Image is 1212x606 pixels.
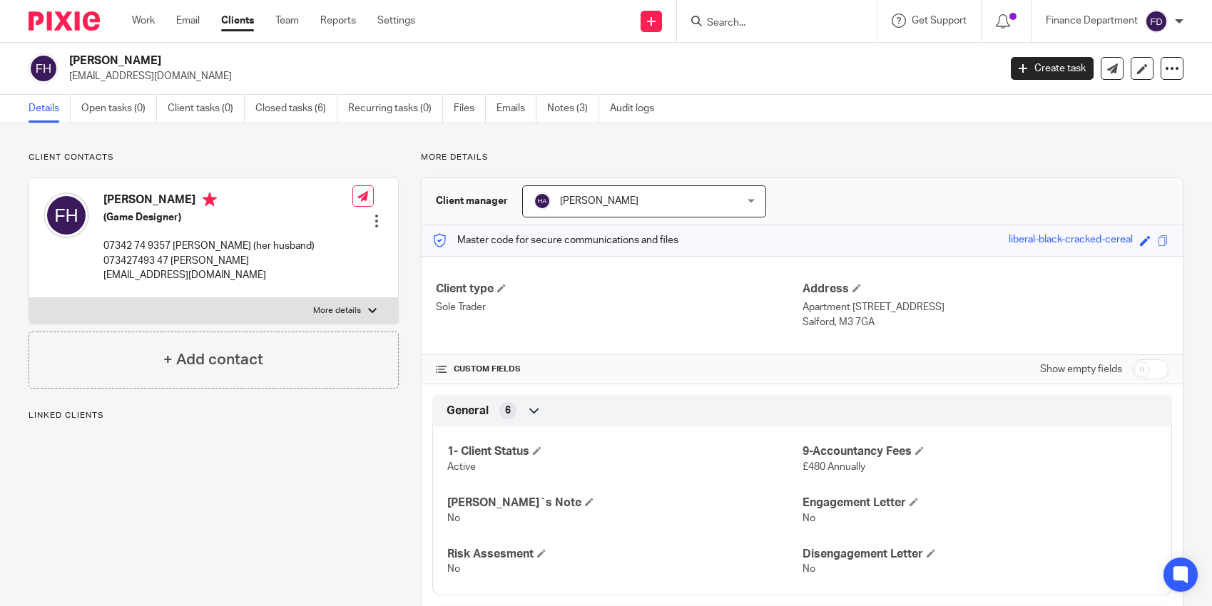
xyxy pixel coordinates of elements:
img: svg%3E [29,53,58,83]
h4: 1- Client Status [447,444,802,459]
span: No [803,564,815,574]
h5: (Game Designer) [103,210,352,225]
p: Salford, M3 7GA [803,315,1168,329]
p: More details [313,305,361,317]
a: Create task [1011,57,1094,80]
a: Open tasks (0) [81,95,157,123]
p: [EMAIL_ADDRESS][DOMAIN_NAME] [103,268,352,282]
p: More details [421,152,1183,163]
h4: 9-Accountancy Fees [803,444,1157,459]
p: Apartment [STREET_ADDRESS] [803,300,1168,314]
span: Get Support [912,16,967,26]
a: Details [29,95,71,123]
a: Clients [221,14,254,28]
a: Reports [320,14,356,28]
a: Team [275,14,299,28]
span: £480 Annually [803,462,865,472]
a: Notes (3) [547,95,599,123]
a: Email [176,14,200,28]
h4: + Add contact [163,349,263,371]
span: No [803,513,815,523]
h4: Client type [436,282,802,297]
div: liberal-black-cracked-cereal [1009,232,1133,249]
a: Emails [496,95,536,123]
a: Audit logs [610,95,665,123]
label: Show empty fields [1040,362,1122,376]
i: Primary [203,192,217,207]
a: Settings [377,14,415,28]
h4: [PERSON_NAME]`s Note [447,495,802,510]
a: Client tasks (0) [168,95,245,123]
a: Work [132,14,155,28]
a: Closed tasks (6) [255,95,337,123]
p: [EMAIL_ADDRESS][DOMAIN_NAME] [69,69,989,83]
h4: [PERSON_NAME] [103,192,352,210]
img: Pixie [29,11,100,31]
img: svg%3E [44,192,89,238]
img: svg%3E [534,192,551,210]
span: No [447,513,460,523]
h2: [PERSON_NAME] [69,53,805,68]
p: 07342 74 9357 [PERSON_NAME] (her husband) 073427493 47 [PERSON_NAME] [103,239,352,268]
h4: CUSTOM FIELDS [436,364,802,375]
p: Linked clients [29,410,399,421]
span: [PERSON_NAME] [560,196,638,206]
h4: Engagement Letter [803,495,1157,510]
p: Sole Trader [436,300,802,314]
h4: Address [803,282,1168,297]
span: 6 [505,404,511,418]
p: Client contacts [29,152,399,163]
input: Search [706,17,834,30]
a: Recurring tasks (0) [348,95,443,123]
span: No [447,564,460,574]
a: Files [454,95,486,123]
img: svg%3E [1145,10,1168,33]
span: Active [447,462,476,472]
h4: Risk Assesment [447,547,802,562]
p: Finance Department [1046,14,1138,28]
span: General [447,404,489,418]
p: Master code for secure communications and files [432,233,678,247]
h3: Client manager [436,194,508,208]
h4: Disengagement Letter [803,547,1157,562]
